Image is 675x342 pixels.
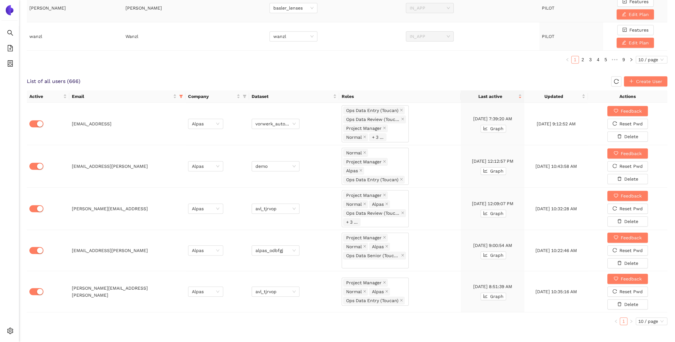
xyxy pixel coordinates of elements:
button: deleteDelete [607,174,648,184]
span: Alpas [192,119,219,129]
div: [DATE] 12:12:57 PM [463,158,522,165]
li: 5 [602,56,610,63]
button: check-squareFeatures [617,25,654,35]
div: [DATE] 7:39:20 AM [463,115,522,122]
button: deleteDelete [607,131,648,142]
button: reloadReset Pwd [607,286,648,297]
span: close [363,202,366,206]
span: Graph [490,293,504,300]
span: Ops Data Entry (Toucan) [346,107,398,114]
span: + 3 ... [343,218,360,226]
span: Normal [346,243,362,250]
span: + 3 ... [369,133,386,141]
button: heartFeedback [607,274,648,284]
span: close [363,135,366,139]
button: heartFeedback [607,191,648,201]
span: heart [614,108,618,114]
span: demo [255,161,296,171]
button: editEdit Plan [617,38,654,48]
button: left [612,317,620,325]
span: Ops Data Review (Toucan) [343,115,406,123]
span: IN_APP [410,3,450,13]
span: reload [612,121,617,126]
span: heart [614,193,618,198]
span: Project Manager [343,124,388,132]
span: + 3 ... [346,219,358,226]
td: [DATE] 10:32:28 AM [524,188,588,230]
span: search [7,27,13,40]
span: left [614,319,618,323]
td: wanzl [27,22,123,51]
span: reload [612,206,617,211]
span: delete [617,134,622,139]
span: right [629,58,633,62]
a: 4 [595,56,602,63]
button: right [627,317,635,325]
button: heartFeedback [607,106,648,116]
div: Page Size [636,317,667,325]
span: Ops Data Entry (Toucan) [343,107,405,114]
a: 9 [620,56,627,63]
span: Normal [343,133,368,141]
span: Normal [346,134,362,141]
span: Email [72,93,172,100]
td: [EMAIL_ADDRESS][PERSON_NAME] [69,230,186,271]
span: Reset Pwd [619,163,643,170]
th: Actions [588,90,667,103]
td: [PERSON_NAME][EMAIL_ADDRESS][PERSON_NAME] [69,271,186,312]
div: [DATE] 8:51:39 AM [463,283,522,290]
span: Alpas [343,167,364,175]
li: 3 [587,56,594,63]
span: Reset Pwd [619,247,643,254]
span: line-chart [483,168,488,174]
th: this column's title is Active,this column is sortable [27,90,69,103]
span: List of all users ( 666 ) [27,78,80,85]
li: Next Page [627,56,635,63]
span: Reset Pwd [619,288,643,295]
td: [PERSON_NAME][EMAIL_ADDRESS] [69,188,186,230]
button: deleteDelete [607,258,648,268]
span: line-chart [483,253,488,258]
div: Page Size [636,56,667,63]
button: line-chartGraph [481,167,506,175]
span: Feedback [621,108,642,115]
img: Logo [4,5,15,15]
span: close [363,290,366,294]
span: Edit Plan [629,11,649,18]
span: Create User [636,78,662,85]
button: reload [611,76,621,86]
th: this column's title is Dataset,this column is sortable [249,90,339,103]
th: Roles [339,90,461,103]
span: heart [614,235,618,240]
span: Feedback [621,234,642,241]
span: heart [614,151,618,156]
span: Ops Data Entry (Toucan) [343,176,405,183]
span: file-add [7,43,13,56]
a: 1 [620,318,627,325]
span: Alpas [372,243,384,250]
span: Alpas [369,288,390,295]
span: container [7,58,13,71]
button: editEdit Plan [617,9,654,19]
span: close [401,211,404,215]
span: Graph [490,252,504,259]
li: Next Page [627,317,635,325]
li: 4 [594,56,602,63]
span: close [400,178,403,182]
span: Project Manager [346,279,382,286]
button: deleteDelete [607,299,648,309]
span: reload [611,79,621,84]
span: Project Manager [343,279,388,286]
span: Project Manager [346,158,382,165]
span: reload [612,289,617,294]
span: Feedback [621,192,642,199]
button: plusCreate User [624,76,667,86]
li: Next 5 Pages [610,56,620,63]
span: Normal [346,288,362,295]
span: Alpas [372,288,384,295]
span: Alpas [346,167,358,174]
span: close [400,299,403,302]
span: close [385,290,388,294]
span: Normal [343,149,368,157]
span: Alpas [192,287,219,296]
